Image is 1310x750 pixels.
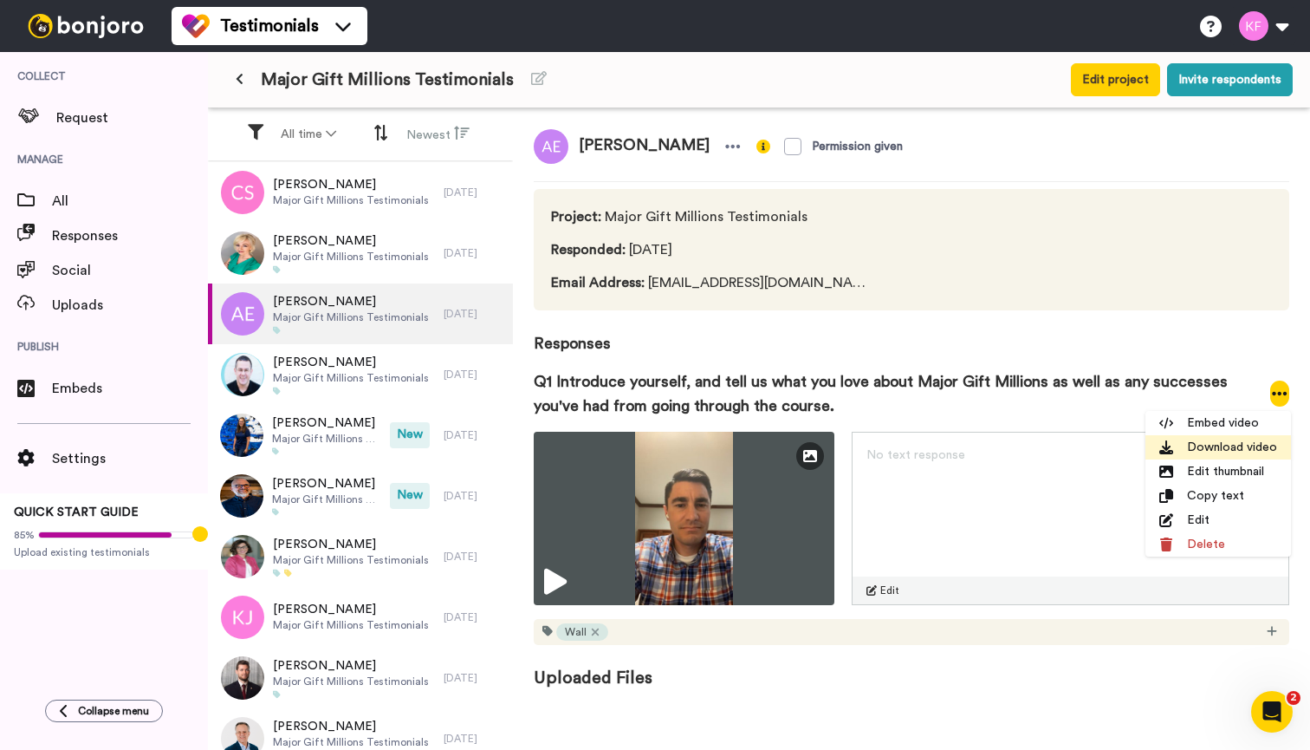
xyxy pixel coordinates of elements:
[273,675,429,688] span: Major Gift Millions Testimonials
[273,735,429,749] span: Major Gift Millions Testimonials
[812,138,903,155] div: Permission given
[1145,435,1291,460] li: Download video
[444,489,504,503] div: [DATE]
[273,293,429,310] span: [PERSON_NAME]
[551,272,869,293] span: [EMAIL_ADDRESS][DOMAIN_NAME]
[1071,63,1160,96] button: Edit project
[208,587,513,648] a: [PERSON_NAME]Major Gift Millions Testimonials[DATE]
[272,414,381,432] span: [PERSON_NAME]
[208,405,513,466] a: [PERSON_NAME]Major Gift Millions TestimonialsNew[DATE]
[273,232,429,250] span: [PERSON_NAME]
[1251,691,1293,733] iframe: Intercom live chat
[221,535,264,578] img: f84ddc91-1aa1-4a12-889c-08bba8a91940.jpeg
[261,68,514,92] span: Major Gift Millions Testimonials
[1145,484,1291,508] li: Copy text
[220,474,263,518] img: 6f61613d-e7e8-4ec6-be86-8bd02c38947b.jpeg
[272,475,381,492] span: [PERSON_NAME]
[221,353,264,396] img: d68e9def-4eda-4a6d-8abb-73206880eeb0.png
[52,378,208,399] span: Embeds
[14,528,35,542] span: 85%
[444,368,504,382] div: [DATE]
[534,310,1289,355] span: Responses
[52,191,208,212] span: All
[52,260,208,281] span: Social
[273,176,429,193] span: [PERSON_NAME]
[221,171,264,214] img: cs.png
[208,162,513,223] a: [PERSON_NAME]Major Gift Millions Testimonials[DATE]
[52,295,208,316] span: Uploads
[880,584,899,597] span: Edit
[273,310,429,324] span: Major Gift Millions Testimonials
[273,193,429,207] span: Major Gift Millions Testimonials
[208,466,513,526] a: [PERSON_NAME]Major Gift Millions TestimonialsNew[DATE]
[208,284,513,344] a: [PERSON_NAME]Major Gift Millions Testimonials[DATE]
[444,732,504,746] div: [DATE]
[273,657,429,675] span: [PERSON_NAME]
[444,307,504,321] div: [DATE]
[14,506,139,518] span: QUICK START GUIDE
[444,428,504,442] div: [DATE]
[272,432,381,446] span: Major Gift Millions Testimonials
[396,118,480,151] button: Newest
[444,246,504,260] div: [DATE]
[390,422,430,448] span: New
[78,704,149,718] span: Collapse menu
[208,223,513,284] a: [PERSON_NAME]Major Gift Millions Testimonials[DATE]
[568,129,720,164] span: [PERSON_NAME]
[273,354,429,371] span: [PERSON_NAME]
[1167,63,1293,96] button: Invite respondents
[444,671,504,685] div: [DATE]
[273,718,429,735] span: [PERSON_NAME]
[756,140,770,153] img: info-yellow.svg
[192,526,208,542] div: Tooltip anchor
[444,610,504,624] div: [DATE]
[270,119,347,150] button: All time
[221,232,264,275] img: c7a44713-529f-43b6-8493-1a6aec225c18.jpeg
[551,210,601,224] span: Project :
[534,645,1289,690] span: Uploaded Files
[551,276,645,290] span: Email Address :
[273,601,429,618] span: [PERSON_NAME]
[21,14,151,38] img: bj-logo-header-white.svg
[220,14,319,38] span: Testimonials
[444,550,504,564] div: [DATE]
[45,700,163,722] button: Collapse menu
[534,432,834,605] img: 660accd8-58f7-4153-8dc6-1a37f46872d8-thumbnail_full-1686619159.jpg
[551,206,869,227] span: Major Gift Millions Testimonials
[208,526,513,587] a: [PERSON_NAME]Major Gift Millions Testimonials[DATE]
[565,625,587,639] span: Wall
[551,243,626,257] span: Responded :
[1145,532,1291,557] li: Delete
[273,618,429,632] span: Major Gift Millions Testimonials
[1145,508,1291,532] li: Edit
[208,648,513,708] a: [PERSON_NAME]Major Gift Millions Testimonials[DATE]
[273,536,429,553] span: [PERSON_NAME]
[866,449,965,461] span: No text response
[52,225,208,246] span: Responses
[534,129,568,164] img: ae.png
[534,369,1270,418] span: Q1 Introduce yourself, and tell us what you love about Major Gift Millions as well as any success...
[208,344,513,405] a: [PERSON_NAME]Major Gift Millions Testimonials[DATE]
[221,656,264,700] img: 859edaff-5950-4972-92f2-8d3d168be9cd.jpeg
[52,448,208,469] span: Settings
[182,12,210,40] img: tm-color.svg
[221,292,264,336] img: ae.png
[1145,411,1291,435] li: Embed video
[273,371,429,385] span: Major Gift Millions Testimonials
[272,492,381,506] span: Major Gift Millions Testimonials
[273,250,429,264] span: Major Gift Millions Testimonials
[444,186,504,199] div: [DATE]
[551,239,869,260] span: [DATE]
[1287,691,1300,705] span: 2
[220,414,263,457] img: e77e1206-e1af-4bb1-92be-5028c75274b5.jpeg
[221,596,264,639] img: kj.png
[14,545,194,559] span: Upload existing testimonials
[273,553,429,567] span: Major Gift Millions Testimonials
[390,483,430,509] span: New
[1145,460,1291,484] li: Edit thumbnail
[56,108,208,128] span: Request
